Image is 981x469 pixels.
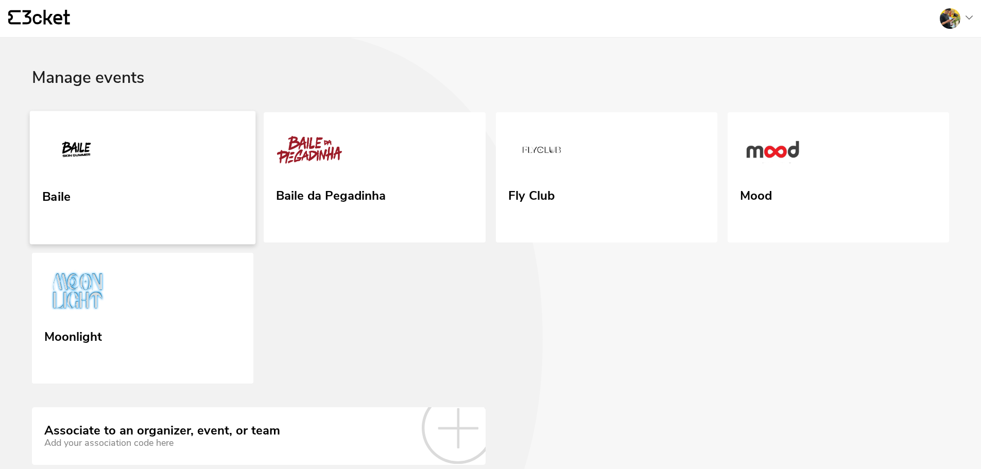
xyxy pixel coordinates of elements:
img: Baile [42,128,111,175]
div: Mood [740,185,772,203]
a: Associate to an organizer, event, or team Add your association code here [32,407,486,465]
img: Fly Club [508,129,575,175]
img: Mood [740,129,807,175]
img: Moonlight [44,269,111,316]
img: Baile da Pegadinha [276,129,343,175]
a: Baile Baile [30,111,256,244]
div: Fly Club [508,185,555,203]
div: Moonlight [44,326,102,344]
div: Manage events [32,68,949,112]
a: Moonlight Moonlight [32,253,253,384]
a: Baile da Pegadinha Baile da Pegadinha [264,112,485,243]
g: {' '} [8,10,21,25]
div: Associate to an organizer, event, or team [44,424,280,438]
div: Baile da Pegadinha [276,185,386,203]
div: Add your association code here [44,438,280,448]
a: {' '} [8,10,70,27]
a: Fly Club Fly Club [496,112,717,243]
a: Mood Mood [728,112,949,243]
div: Baile [42,185,71,204]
